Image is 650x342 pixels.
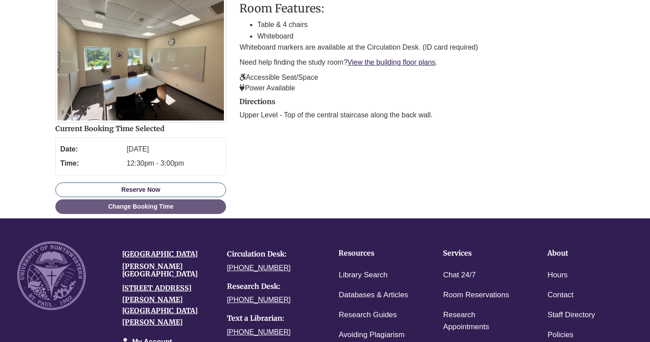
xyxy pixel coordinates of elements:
[257,19,594,31] li: Table & 4 chairs
[443,269,476,282] a: Chat 24/7
[60,142,122,156] dt: Date:
[55,199,226,214] a: Change Booking Time
[227,250,319,258] h4: Circulation Desk:
[338,329,404,342] a: Avoiding Plagiarism
[55,183,226,197] button: Reserve Now
[122,284,198,326] a: [STREET_ADDRESS][PERSON_NAME][GEOGRAPHIC_DATA][PERSON_NAME]
[257,31,594,42] li: Whiteboard
[227,283,319,291] h4: Research Desk:
[547,249,624,257] h4: About
[239,98,594,121] div: directions
[239,2,594,15] h3: Room Features:
[227,296,291,303] a: [PHONE_NUMBER]
[227,264,291,272] a: [PHONE_NUMBER]
[227,328,291,336] a: [PHONE_NUMBER]
[17,241,86,310] img: UNW seal
[122,249,198,258] a: [GEOGRAPHIC_DATA]
[239,42,594,53] p: Whiteboard markers are available at the Circulation Desk. (ID card required)
[547,309,595,322] a: Staff Directory
[338,269,388,282] a: Library Search
[347,58,435,66] a: View the building floor plans
[239,72,594,93] p: Accessible Seat/Space Power Available
[227,315,319,323] h4: Text a Librarian:
[239,57,594,68] p: Need help finding the study room? .
[443,309,520,334] a: Research Appointments
[239,98,594,106] h2: Directions
[338,289,408,302] a: Databases & Articles
[127,142,221,156] dd: [DATE]
[338,309,396,322] a: Research Guides
[338,249,415,257] h4: Resources
[122,263,214,278] h4: [PERSON_NAME][GEOGRAPHIC_DATA]
[547,269,567,282] a: Hours
[443,249,520,257] h4: Services
[55,125,226,133] h2: Current Booking Time Selected
[127,156,221,171] dd: 12:30pm - 3:00pm
[60,156,122,171] dt: Time:
[239,110,594,120] p: Upper Level - Top of the central staircase along the back wall.
[547,329,573,342] a: Policies
[239,2,594,93] div: description
[547,289,573,302] a: Contact
[443,289,509,302] a: Room Reservations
